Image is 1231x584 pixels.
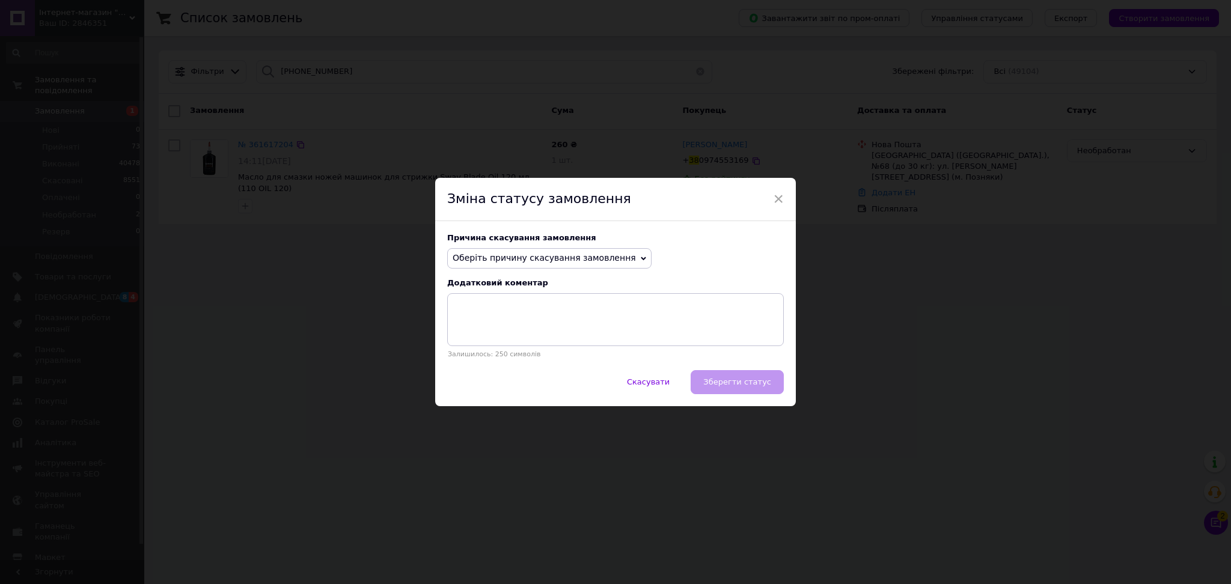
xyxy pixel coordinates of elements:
button: Скасувати [614,370,682,394]
div: Додатковий коментар [447,278,784,287]
span: × [773,189,784,209]
span: Скасувати [627,377,670,386]
div: Зміна статусу замовлення [435,178,796,221]
div: Причина скасування замовлення [447,233,784,242]
span: Оберіть причину скасування замовлення [453,253,636,263]
p: Залишилось: 250 символів [447,350,784,358]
